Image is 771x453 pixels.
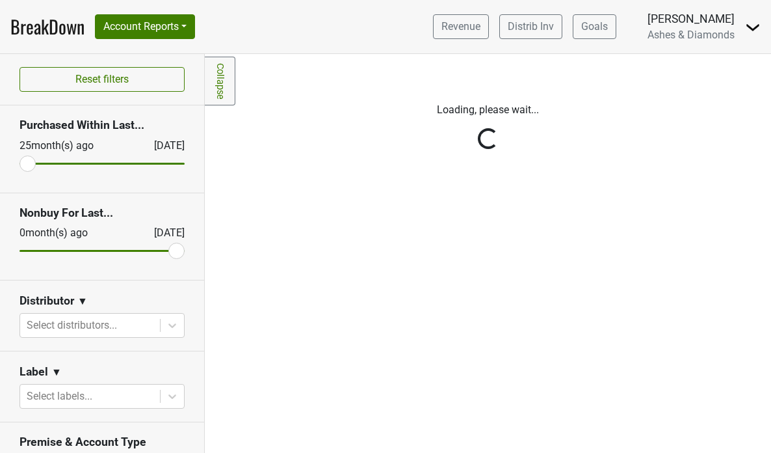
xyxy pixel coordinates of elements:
a: BreakDown [10,13,85,40]
a: Goals [573,14,616,39]
a: Distrib Inv [499,14,562,39]
img: Dropdown Menu [745,20,761,35]
a: Revenue [433,14,489,39]
a: Collapse [205,57,235,105]
p: Loading, please wait... [215,102,761,118]
span: Ashes & Diamonds [647,29,735,41]
div: [PERSON_NAME] [647,10,735,27]
button: Account Reports [95,14,195,39]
